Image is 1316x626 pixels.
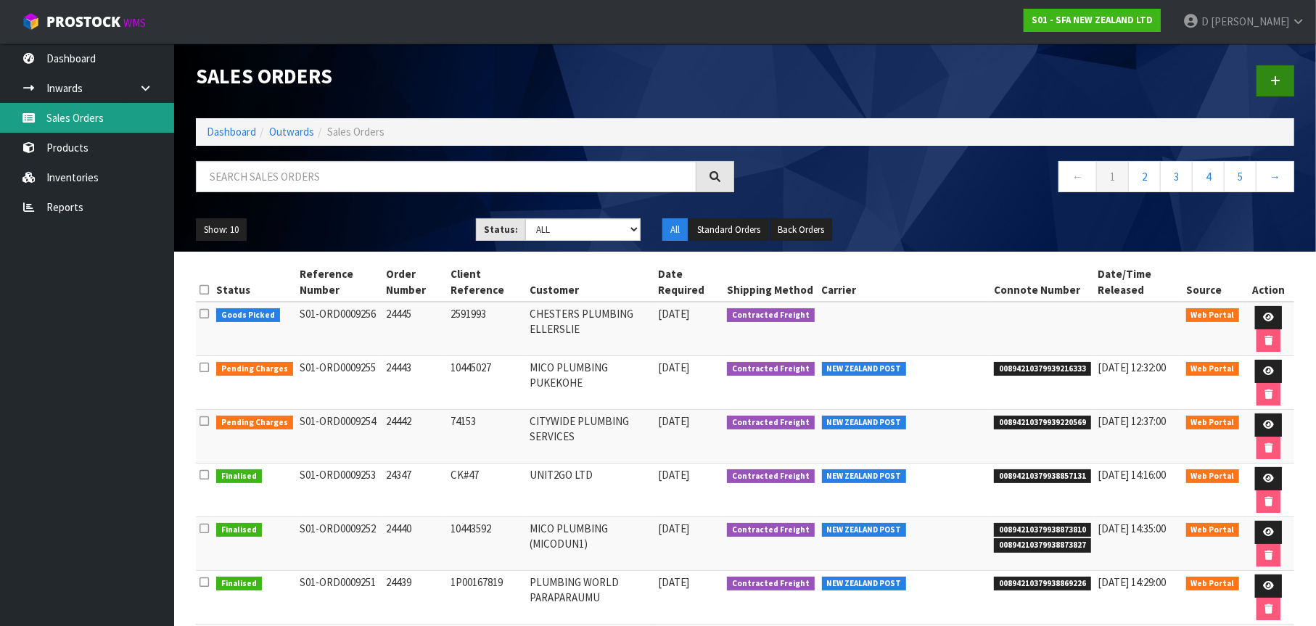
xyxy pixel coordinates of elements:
span: Web Portal [1186,362,1240,376]
input: Search sales orders [196,161,696,192]
span: Web Portal [1186,416,1240,430]
td: MICO PLUMBING (MICODUN1) [526,517,654,571]
small: WMS [123,16,146,30]
span: [DATE] [658,414,689,428]
td: S01-ORD0009252 [297,517,382,571]
th: Action [1243,263,1294,302]
a: → [1256,161,1294,192]
td: 24347 [382,464,448,517]
td: 74153 [447,410,526,464]
a: 1 [1096,161,1129,192]
button: Back Orders [770,218,832,242]
span: [DATE] [658,361,689,374]
td: PLUMBING WORLD PARAPARAUMU [526,571,654,625]
a: Outwards [269,125,314,139]
td: 24443 [382,356,448,410]
td: 2591993 [447,302,526,356]
span: 00894210379939220569 [994,416,1091,430]
a: 2 [1128,161,1161,192]
a: 4 [1192,161,1225,192]
td: CITYWIDE PLUMBING SERVICES [526,410,654,464]
th: Date Required [654,263,723,302]
td: 24440 [382,517,448,571]
a: 3 [1160,161,1193,192]
span: Contracted Freight [727,577,815,591]
span: Sales Orders [327,125,384,139]
span: Pending Charges [216,416,293,430]
span: ProStock [46,12,120,31]
th: Shipping Method [723,263,818,302]
td: 24439 [382,571,448,625]
th: Source [1183,263,1243,302]
td: S01-ORD0009254 [297,410,382,464]
span: [DATE] 14:29:00 [1098,575,1167,589]
td: MICO PLUMBING PUKEKOHE [526,356,654,410]
nav: Page navigation [756,161,1294,197]
td: 24445 [382,302,448,356]
td: CK#47 [447,464,526,517]
span: NEW ZEALAND POST [822,523,907,538]
span: 00894210379939216333 [994,362,1091,376]
span: Contracted Freight [727,362,815,376]
span: [DATE] 14:35:00 [1098,522,1167,535]
th: Connote Number [990,263,1095,302]
a: Dashboard [207,125,256,139]
th: Carrier [818,263,991,302]
td: CHESTERS PLUMBING ELLERSLIE [526,302,654,356]
th: Customer [526,263,654,302]
th: Date/Time Released [1095,263,1183,302]
strong: Status: [484,223,518,236]
img: cube-alt.png [22,12,40,30]
span: NEW ZEALAND POST [822,469,907,484]
span: NEW ZEALAND POST [822,577,907,591]
button: Standard Orders [689,218,768,242]
span: Contracted Freight [727,523,815,538]
strong: S01 - SFA NEW ZEALAND LTD [1032,14,1153,26]
span: Goods Picked [216,308,280,323]
td: UNIT2GO LTD [526,464,654,517]
h1: Sales Orders [196,65,734,88]
span: 00894210379938869226 [994,577,1091,591]
td: S01-ORD0009253 [297,464,382,517]
span: Web Portal [1186,577,1240,591]
td: 10443592 [447,517,526,571]
span: [PERSON_NAME] [1211,15,1289,28]
span: [DATE] [658,575,689,589]
span: [DATE] [658,522,689,535]
span: Contracted Freight [727,308,815,323]
th: Order Number [382,263,448,302]
span: 00894210379938873827 [994,538,1091,553]
span: [DATE] [658,468,689,482]
span: Contracted Freight [727,416,815,430]
span: [DATE] 14:16:00 [1098,468,1167,482]
span: [DATE] [658,307,689,321]
button: Show: 10 [196,218,247,242]
span: NEW ZEALAND POST [822,362,907,376]
span: Contracted Freight [727,469,815,484]
span: Finalised [216,523,262,538]
span: Web Portal [1186,523,1240,538]
span: Web Portal [1186,308,1240,323]
button: All [662,218,688,242]
a: 5 [1224,161,1257,192]
span: D [1201,15,1209,28]
td: S01-ORD0009256 [297,302,382,356]
td: 24442 [382,410,448,464]
td: S01-ORD0009251 [297,571,382,625]
span: Finalised [216,469,262,484]
span: [DATE] 12:37:00 [1098,414,1167,428]
span: Web Portal [1186,469,1240,484]
a: ← [1058,161,1097,192]
span: Pending Charges [216,362,293,376]
td: S01-ORD0009255 [297,356,382,410]
th: Status [213,263,297,302]
td: 1P00167819 [447,571,526,625]
span: 00894210379938857131 [994,469,1091,484]
span: 00894210379938873810 [994,523,1091,538]
span: [DATE] 12:32:00 [1098,361,1167,374]
td: 10445027 [447,356,526,410]
span: NEW ZEALAND POST [822,416,907,430]
th: Client Reference [447,263,526,302]
th: Reference Number [297,263,382,302]
span: Finalised [216,577,262,591]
